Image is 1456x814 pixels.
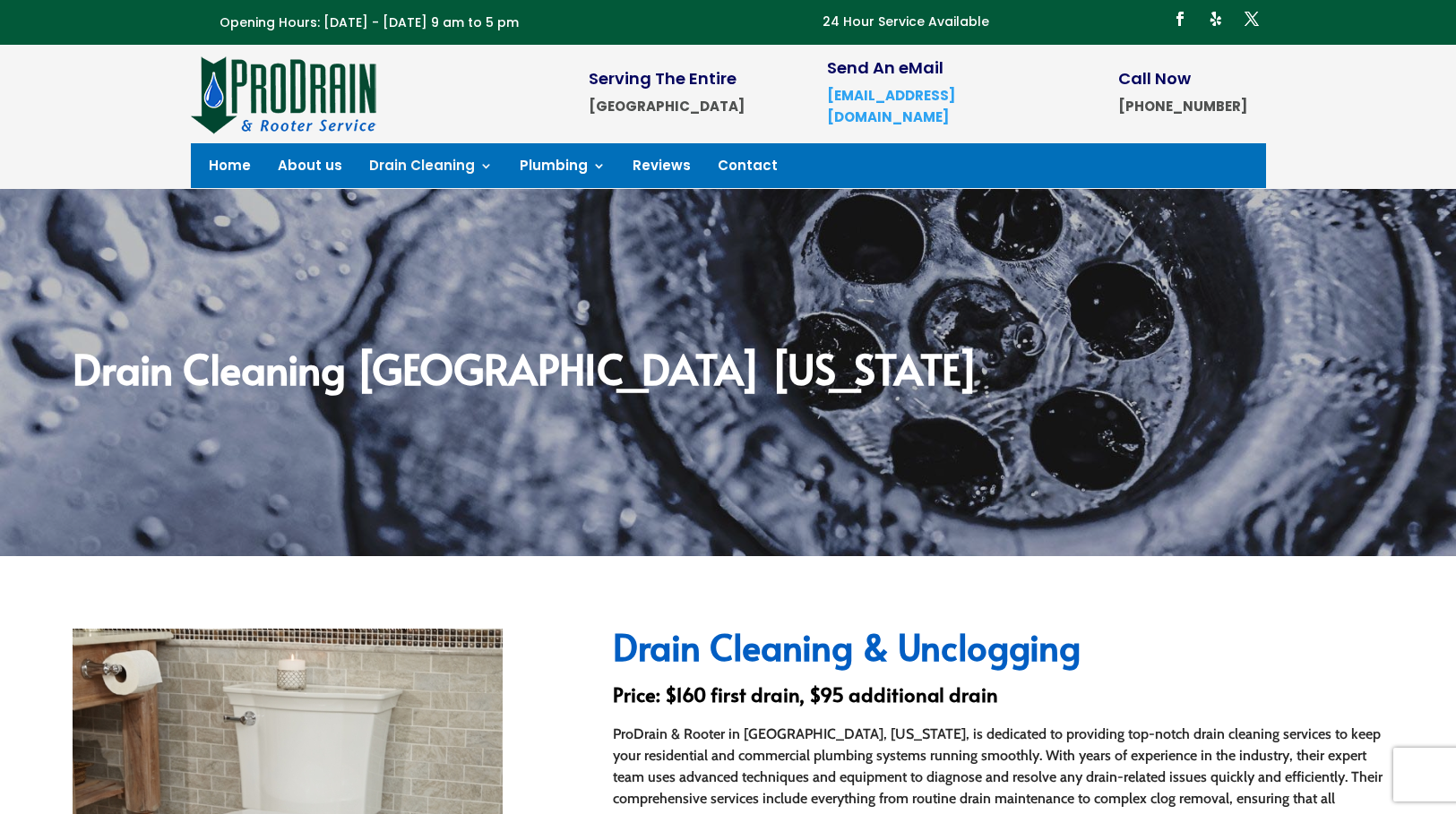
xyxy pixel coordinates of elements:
strong: [PHONE_NUMBER] [1118,97,1247,116]
a: Follow on Yelp [1202,4,1230,33]
span: Send An eMail [827,56,943,79]
img: site-logo-100h [191,54,378,134]
h2: Drain Cleaning [GEOGRAPHIC_DATA] [US_STATE] [73,347,1383,398]
a: About us [278,159,342,179]
span: Call Now [1118,67,1191,90]
p: 24 Hour Service Available [823,12,989,33]
a: [EMAIL_ADDRESS][DOMAIN_NAME] [827,86,955,126]
a: Reviews [633,159,691,179]
a: Contact [718,159,778,179]
strong: [GEOGRAPHIC_DATA] [589,97,745,116]
a: Follow on Facebook [1166,4,1194,33]
span: Serving The Entire [589,67,737,90]
a: Drain Cleaning [369,159,493,179]
h3: Price: $160 first drain, $95 additional drain [613,684,1383,713]
a: Follow on X [1237,4,1266,33]
a: Home [209,159,251,179]
h2: Drain Cleaning & Unclogging [613,629,1383,673]
span: Opening Hours: [DATE] - [DATE] 9 am to 5 pm [220,13,519,31]
a: Plumbing [520,159,606,179]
